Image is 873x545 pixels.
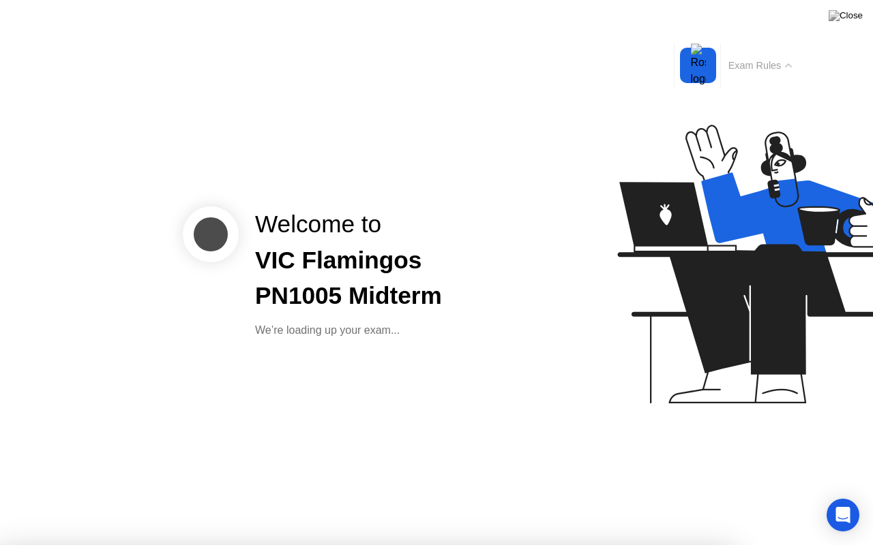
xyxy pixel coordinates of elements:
div: We’re loading up your exam... [255,322,507,339]
img: Close [829,10,863,21]
button: Exam Rules [724,59,797,72]
div: Open Intercom Messenger [827,499,859,531]
div: Welcome to [255,206,507,243]
div: VIC Flamingos PN1005 Midterm [255,243,507,315]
